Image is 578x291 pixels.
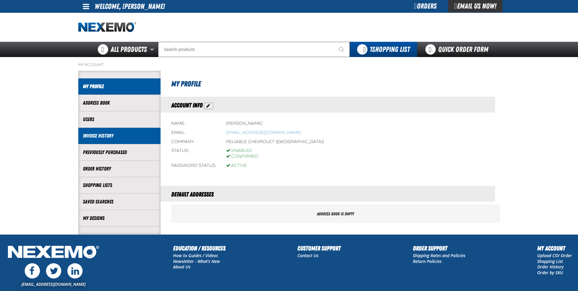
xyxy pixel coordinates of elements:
div: Enabled [226,148,258,154]
a: Newsletter - What's New [173,258,220,264]
a: Order by SKU [537,270,563,275]
a: Users [83,116,156,123]
a: How to Guides / Videos [173,253,218,258]
h2: Customer Support [297,244,341,253]
a: My Account [78,62,103,67]
div: Name [171,121,217,127]
img: Nexemo Logo [6,244,101,262]
div: Address book is empty [171,205,500,223]
a: My Profile [83,83,156,90]
a: Home [78,22,136,33]
a: [EMAIL_ADDRESS][DOMAIN_NAME] [21,281,86,287]
a: My Designs [83,215,156,222]
a: Return Policies [413,258,441,264]
a: Opens a default email client to write an email to teakins@reliablechevrolet.com [226,130,301,135]
div: Reliable Chevrolet ([GEOGRAPHIC_DATA]) [226,139,324,145]
div: Status [171,148,217,160]
h2: Order Support [413,244,465,253]
button: Start Searching [335,42,350,57]
strong: 1 [370,45,372,54]
span: Shopping List [370,45,410,54]
button: Action Edit Account Information [204,103,213,109]
a: Contact Us [297,253,318,258]
a: Shipping Rates and Policies [413,253,465,258]
h2: Education / Resources [173,244,225,253]
div: Confirmed [226,154,258,160]
a: Address Book [83,99,156,106]
a: Saved Searches [83,198,156,205]
h2: My Account [537,244,572,253]
div: Company [171,139,217,145]
button: Open All Products pages [148,42,158,57]
div: Email [171,130,217,136]
span: Account Info [171,102,203,109]
span: My Profile [171,80,201,88]
a: About Us [173,264,190,270]
img: Nexemo logo [78,22,136,33]
a: Upload CSV Order [537,253,572,258]
button: You have 1 Shopping List. Open to view details [350,42,417,57]
div: Active [226,163,247,169]
bdo: [EMAIL_ADDRESS][DOMAIN_NAME] [226,130,301,135]
a: Order History [537,264,564,270]
div: [PERSON_NAME] [226,121,262,127]
nav: Breadcrumbs [78,62,500,67]
span: All Products [111,44,147,55]
a: Quick Order Form [417,42,500,57]
input: Search [158,42,350,57]
span: Default Addresses [171,191,214,198]
a: Order History [83,165,156,172]
a: Invoice History [83,132,156,139]
a: Previously Purchased [83,149,156,156]
a: Shopping Lists [83,182,156,189]
a: Shopping List [537,258,563,264]
div: Password status [171,163,217,169]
